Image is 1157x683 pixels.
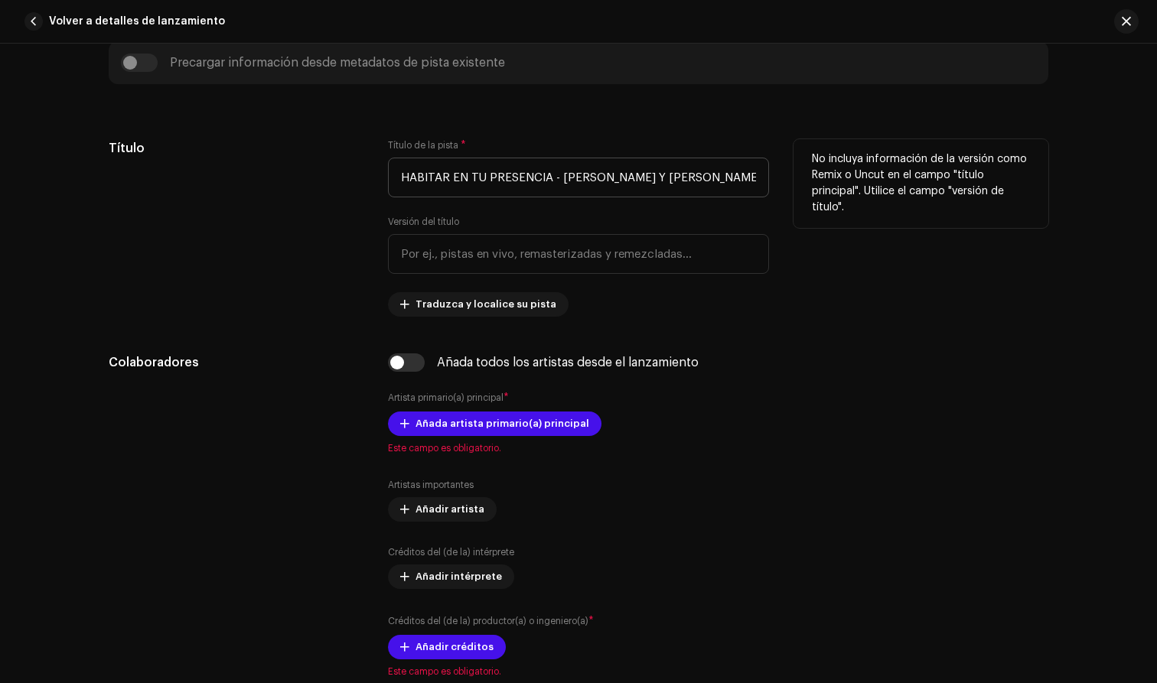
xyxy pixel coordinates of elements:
[388,665,769,678] span: Este campo es obligatorio.
[812,151,1030,216] p: No incluya información de la versión como Remix o Uncut en el campo "título principal". Utilice e...
[388,393,504,402] small: Artista primario(a) principal
[437,356,699,369] div: Añada todos los artistas desde el lanzamiento
[388,546,514,558] label: Créditos del (de la) intérprete
[388,635,506,659] button: Añadir créditos
[416,494,484,525] span: Añadir artista
[416,408,589,439] span: Añada artista primario(a) principal
[109,353,363,372] h5: Colaboradores
[388,158,769,197] input: Ingrese el nombre de la pista
[416,289,556,320] span: Traduzca y localice su pista
[416,632,494,662] span: Añadir créditos
[388,139,466,151] label: Título de la pista
[416,561,502,592] span: Añadir intérprete
[388,616,588,626] small: Créditos del (de la) productor(a) o ingeniero(a)
[388,442,769,454] span: Este campo es obligatorio.
[388,497,497,522] button: Añadir artista
[388,234,769,274] input: Por ej., pistas en vivo, remasterizadas y remezcladas...
[109,139,363,158] h5: Título
[388,216,459,228] label: Versión del título
[388,479,474,491] label: Artistas importantes
[388,564,514,589] button: Añadir intérprete
[388,292,569,317] button: Traduzca y localice su pista
[388,411,601,436] button: Añada artista primario(a) principal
